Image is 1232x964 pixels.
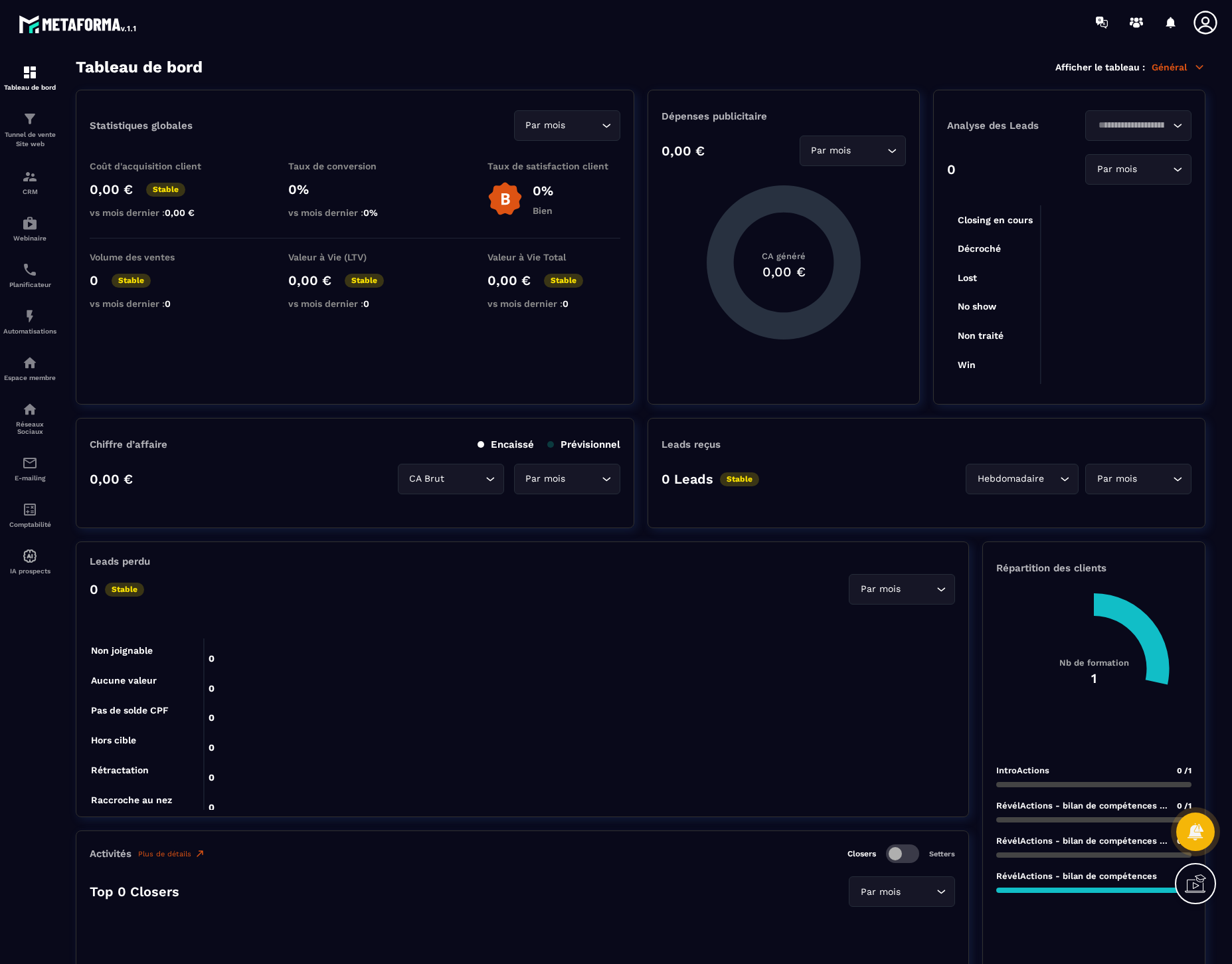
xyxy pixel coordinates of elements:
[3,492,56,538] a: accountantaccountantComptabilité
[958,301,997,312] tspan: No show
[808,144,854,158] span: Par mois
[3,298,56,345] a: automationsautomationsAutomatisations
[1047,472,1057,486] input: Search for option
[958,272,977,283] tspan: Lost
[947,161,956,177] p: 0
[345,274,384,288] p: Stable
[487,161,620,171] p: Taux de satisfaction client
[1085,154,1191,185] div: Search for option
[3,235,56,242] p: Webinaire
[966,464,1079,494] div: Search for option
[3,130,56,149] p: Tunnel de vente Site web
[288,252,421,262] p: Valeur à Vie (LTV)
[3,474,56,482] p: E-mailing
[958,243,1001,254] tspan: Décroché
[523,118,569,133] span: Par mois
[90,471,133,487] p: 0,00 €
[958,330,1004,341] tspan: Non traité
[90,438,167,450] p: Chiffre d’affaire
[544,274,583,288] p: Stable
[1140,472,1170,486] input: Search for option
[288,181,421,197] p: 0%
[903,582,933,597] input: Search for option
[91,705,169,716] tspan: Pas de solde CPF
[22,548,38,564] img: automations
[165,298,171,309] span: 0
[661,471,713,487] p: 0 Leads
[3,54,56,101] a: formationformationTableau de bord
[849,876,955,907] div: Search for option
[3,421,56,435] p: Réseaux Sociaux
[800,136,906,166] div: Search for option
[523,472,569,486] span: Par mois
[22,64,38,80] img: formation
[90,120,193,132] p: Statistiques globales
[288,298,421,309] p: vs mois dernier :
[847,849,876,858] p: Closers
[91,735,136,745] tspan: Hors cible
[22,215,38,231] img: automations
[363,298,369,309] span: 0
[958,215,1033,226] tspan: Closing en cours
[903,885,933,900] input: Search for option
[1140,162,1170,177] input: Search for option
[996,765,1049,775] p: IntroActions
[487,272,531,288] p: 0,00 €
[288,207,421,218] p: vs mois dernier :
[1085,110,1191,141] div: Search for option
[487,252,620,262] p: Valeur à Vie Total
[90,161,222,171] p: Coût d'acquisition client
[105,583,144,597] p: Stable
[1152,61,1205,73] p: Général
[849,574,955,605] div: Search for option
[996,836,1170,846] p: RévélActions - bilan de compétences - Copy
[996,801,1170,811] p: RévélActions - bilan de compétences - Copy
[22,111,38,127] img: formation
[974,472,1047,486] span: Hebdomadaire
[487,181,523,217] img: b-badge-o.b3b20ee6.svg
[19,12,138,36] img: logo
[3,391,56,445] a: social-networksocial-networkRéseaux Sociaux
[720,472,759,486] p: Stable
[1094,162,1140,177] span: Par mois
[22,169,38,185] img: formation
[958,359,976,370] tspan: Win
[3,84,56,91] p: Tableau de bord
[3,445,56,492] a: emailemailE-mailing
[288,272,331,288] p: 0,00 €
[661,110,906,122] p: Dépenses publicitaire
[569,472,598,486] input: Search for option
[91,795,172,805] tspan: Raccroche au nez
[1085,464,1191,494] div: Search for option
[947,120,1069,132] p: Analyse des Leads
[406,472,448,486] span: CA Brut
[3,281,56,288] p: Planificateur
[996,871,1157,881] p: RévélActions - bilan de compétences
[661,438,721,450] p: Leads reçus
[3,188,56,195] p: CRM
[90,848,132,860] p: Activités
[3,328,56,335] p: Automatisations
[448,472,482,486] input: Search for option
[857,885,903,900] span: Par mois
[563,298,569,309] span: 0
[90,581,98,597] p: 0
[22,262,38,278] img: scheduler
[112,274,151,288] p: Stable
[3,521,56,528] p: Comptabilité
[288,161,421,171] p: Taux de conversion
[22,455,38,471] img: email
[3,159,56,205] a: formationformationCRM
[138,848,205,859] a: Plus de détails
[90,181,133,197] p: 0,00 €
[3,374,56,381] p: Espace membre
[76,58,203,76] h3: Tableau de bord
[487,298,620,309] p: vs mois dernier :
[398,464,504,494] div: Search for option
[3,205,56,252] a: automationsautomationsWebinaire
[363,207,378,218] span: 0%
[514,110,620,141] div: Search for option
[533,205,553,216] p: Bien
[857,582,903,597] span: Par mois
[1094,472,1140,486] span: Par mois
